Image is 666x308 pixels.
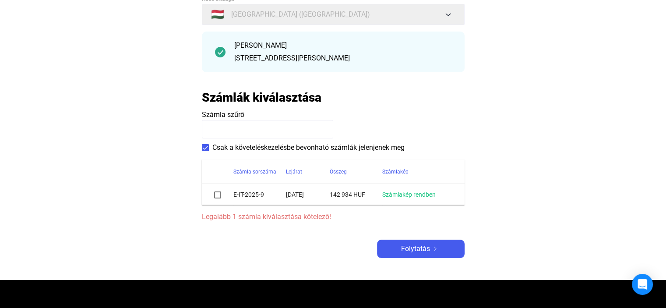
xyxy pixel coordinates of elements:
[286,166,302,177] div: Lejárat
[430,247,440,251] img: arrow-right-white
[202,90,321,105] h2: Számlák kiválasztása
[231,9,370,20] span: [GEOGRAPHIC_DATA] ([GEOGRAPHIC_DATA])
[286,184,330,205] td: [DATE]
[330,166,347,177] div: Összeg
[202,110,244,119] span: Számla szűrő
[382,191,436,198] a: Számlakép rendben
[330,184,382,205] td: 142 934 HUF
[401,244,430,254] span: Folytatás
[215,47,226,57] img: checkmark-darker-green-circle
[382,166,454,177] div: Számlakép
[212,142,405,153] span: Csak a követeléskezelésbe bevonható számlák jelenjenek meg
[202,212,465,222] span: Legalább 1 számla kiválasztása kötelező!
[377,240,465,258] button: Folytatásarrow-right-white
[233,166,286,177] div: Számla sorszáma
[632,274,653,295] div: Open Intercom Messenger
[211,9,224,20] span: 🇭🇺
[286,166,330,177] div: Lejárat
[234,53,451,64] div: [STREET_ADDRESS][PERSON_NAME]
[234,40,451,51] div: [PERSON_NAME]
[202,4,465,25] button: 🇭🇺[GEOGRAPHIC_DATA] ([GEOGRAPHIC_DATA])
[330,166,382,177] div: Összeg
[233,184,286,205] td: E-IT-2025-9
[382,166,409,177] div: Számlakép
[233,166,276,177] div: Számla sorszáma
